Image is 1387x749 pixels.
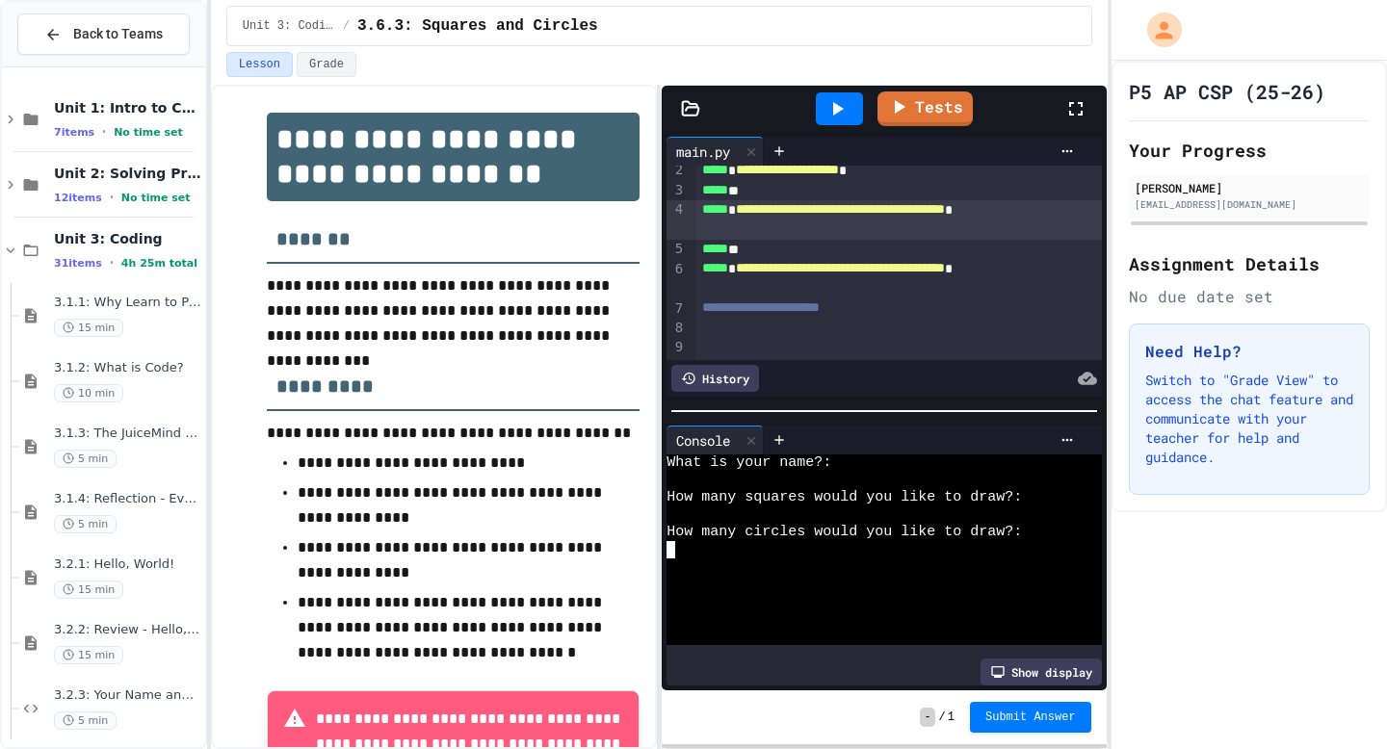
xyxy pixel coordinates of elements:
[667,338,686,357] div: 9
[54,192,102,204] span: 12 items
[121,192,191,204] span: No time set
[54,711,117,730] span: 5 min
[920,708,934,727] span: -
[1129,285,1370,308] div: No due date set
[54,515,117,533] span: 5 min
[110,255,114,271] span: •
[54,581,123,599] span: 15 min
[970,702,1091,733] button: Submit Answer
[667,489,1022,506] span: How many squares would you like to draw?:
[671,365,759,392] div: History
[1129,78,1325,105] h1: P5 AP CSP (25-26)
[54,165,201,182] span: Unit 2: Solving Problems in Computer Science
[121,257,197,270] span: 4h 25m total
[226,52,293,77] button: Lesson
[54,622,201,638] span: 3.2.2: Review - Hello, World!
[114,126,183,139] span: No time set
[667,299,686,319] div: 7
[54,384,123,402] span: 10 min
[54,126,94,139] span: 7 items
[667,426,764,454] div: Console
[1135,179,1364,196] div: [PERSON_NAME]
[54,687,201,704] span: 3.2.3: Your Name and Favorite Movie
[667,142,740,162] div: main.py
[54,646,123,664] span: 15 min
[73,24,163,44] span: Back to Teams
[54,491,201,507] span: 3.1.4: Reflection - Evolving Technology
[54,230,201,247] span: Unit 3: Coding
[110,190,114,205] span: •
[1129,137,1370,164] h2: Your Progress
[297,52,356,77] button: Grade
[667,454,831,472] span: What is your name?:
[939,710,946,725] span: /
[54,360,201,376] span: 3.1.2: What is Code?
[54,257,102,270] span: 31 items
[343,18,350,34] span: /
[54,450,117,468] span: 5 min
[667,200,686,240] div: 4
[54,99,201,116] span: Unit 1: Intro to Computer Science
[981,659,1102,685] div: Show display
[877,91,973,126] a: Tests
[102,124,106,140] span: •
[667,240,686,259] div: 5
[667,137,764,166] div: main.py
[1145,340,1353,363] h3: Need Help?
[1129,250,1370,277] h2: Assignment Details
[243,18,335,34] span: Unit 3: Coding
[985,710,1076,725] span: Submit Answer
[54,319,123,337] span: 15 min
[948,710,955,725] span: 1
[54,556,201,573] span: 3.2.1: Hello, World!
[667,181,686,200] div: 3
[1145,371,1353,467] p: Switch to "Grade View" to access the chat feature and communicate with your teacher for help and ...
[54,295,201,311] span: 3.1.1: Why Learn to Program?
[357,14,598,38] span: 3.6.3: Squares and Circles
[667,430,740,451] div: Console
[1135,197,1364,212] div: [EMAIL_ADDRESS][DOMAIN_NAME]
[1127,8,1187,52] div: My Account
[54,426,201,442] span: 3.1.3: The JuiceMind IDE
[667,319,686,338] div: 8
[667,260,686,299] div: 6
[17,13,190,55] button: Back to Teams
[667,161,686,180] div: 2
[667,524,1022,541] span: How many circles would you like to draw?:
